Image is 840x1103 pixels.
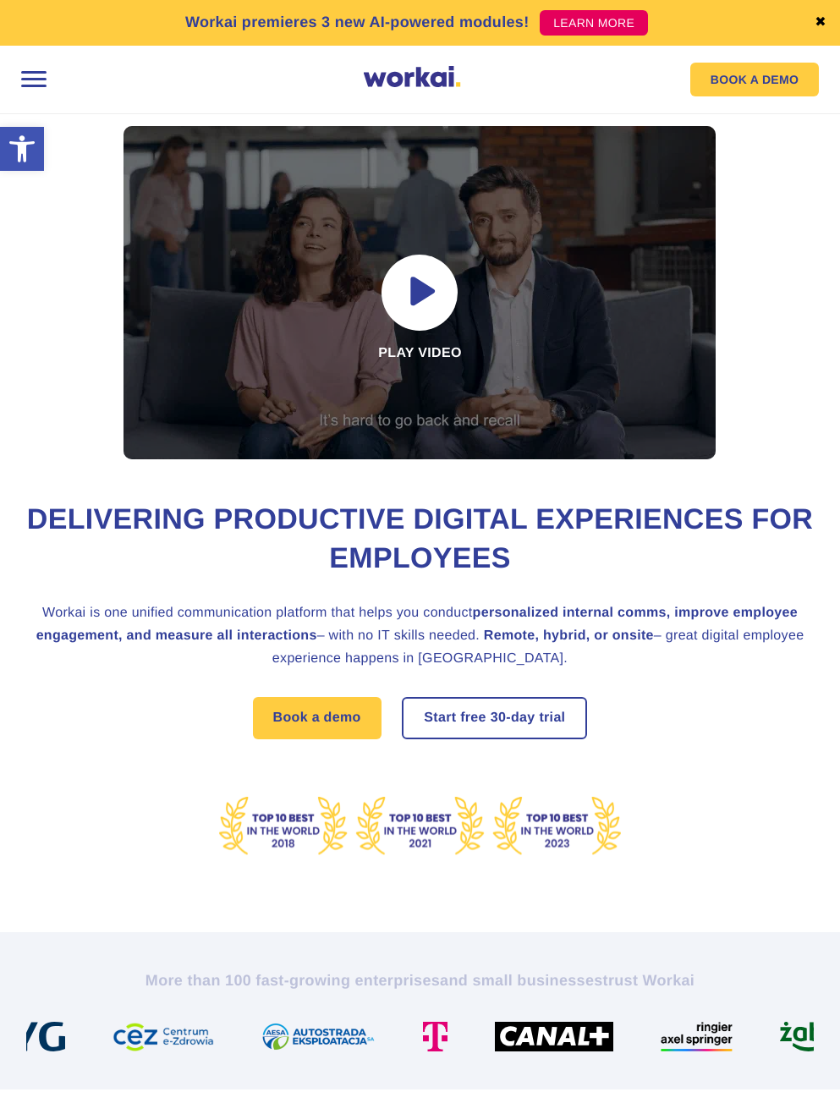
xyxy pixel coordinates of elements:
strong: Remote, hybrid, or onsite [484,628,654,643]
div: Play video [124,126,716,459]
i: and small businesses [440,972,602,989]
i: 30-day [491,711,535,725]
a: Start free30-daytrial [404,699,585,738]
p: Workai premieres 3 new AI-powered modules! [185,11,530,34]
a: LEARN MORE [540,10,648,36]
h2: More than 100 fast-growing enterprises trust Workai [26,970,813,991]
a: ✖ [815,16,826,30]
a: Book a demo [253,697,382,739]
h2: – great digital employee experience happens in [GEOGRAPHIC_DATA]. [272,628,804,666]
strong: personalized internal comms, improve employee engagement, and measure all interactions [36,606,798,643]
a: BOOK A DEMO [690,63,819,96]
h1: Delivering Productive Digital Experiences for Employees [26,501,813,579]
h2: Workai is one unified communication platform that helps you conduct – with no IT skills needed. [36,606,798,643]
